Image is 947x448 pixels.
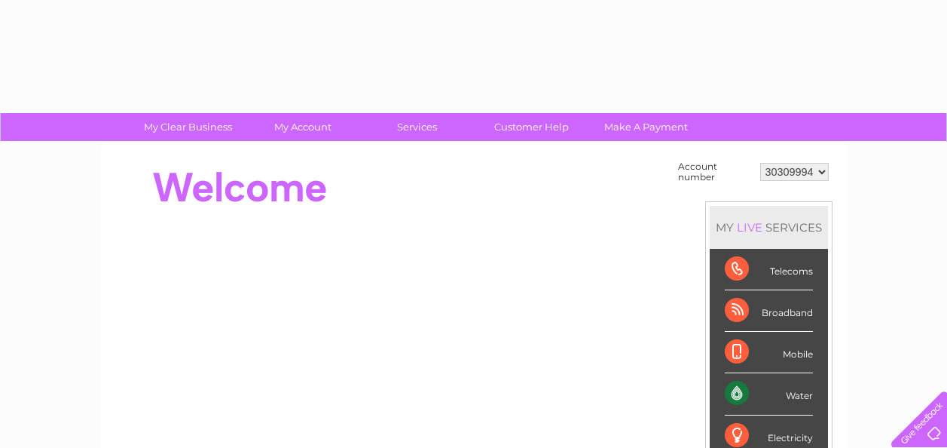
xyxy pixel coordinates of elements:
div: LIVE [734,220,765,235]
div: Water [725,373,813,415]
div: Mobile [725,332,813,373]
td: Account number [674,158,756,186]
div: Telecoms [725,249,813,290]
a: Make A Payment [584,113,708,141]
div: MY SERVICES [710,206,828,249]
a: My Clear Business [126,113,250,141]
a: My Account [240,113,365,141]
div: Broadband [725,290,813,332]
a: Customer Help [469,113,594,141]
a: Services [355,113,479,141]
